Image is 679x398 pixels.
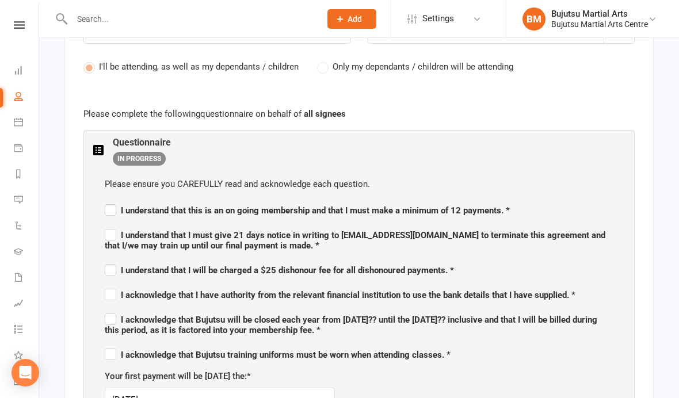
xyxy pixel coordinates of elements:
[551,19,648,29] div: Bujutsu Martial Arts Centre
[14,59,40,85] a: Dashboard
[422,6,454,32] span: Settings
[105,369,251,383] label: Your first payment will be [DATE] the: *
[105,315,597,335] span: I acknowledge that Bujutsu will be closed each year from [DATE]?? until the [DATE]?? inclusive an...
[333,60,513,72] span: Only my dependants / children will be attending
[304,109,346,119] strong: all signees
[105,290,575,300] span: I acknowledge that I have authority from the relevant financial institution to use the bank detai...
[14,292,40,317] a: Assessments
[83,107,635,121] p: Please complete the following questionnaire on behalf of
[522,7,546,30] div: BM
[14,110,40,136] a: Calendar
[105,177,613,191] div: Please ensure you CAREFULLY read and acknowledge each question.
[105,350,451,360] span: I acknowledge that Bujutsu training uniforms must be worn when attending classes. *
[113,152,166,166] span: IN PROGRESS
[551,9,648,19] div: Bujutsu Martial Arts
[348,14,362,24] span: Add
[113,137,171,148] h3: Questionnaire
[105,265,454,275] span: I understand that I will be charged a $25 dishonour fee for all dishonoured payments. *
[14,162,40,188] a: Reports
[14,85,40,110] a: People
[105,230,605,251] span: I understand that I must give 21 days notice in writing to [EMAIL_ADDRESS][DOMAIN_NAME] to termin...
[327,9,376,29] button: Add
[12,359,39,386] div: Open Intercom Messenger
[14,136,40,162] a: Payments
[99,60,299,72] span: I'll be attending, as well as my dependants / children
[68,11,312,27] input: Search...
[105,205,510,216] span: I understand that this is an on going membership and that I must make a minimum of 12 payments. *
[14,343,40,369] a: What's New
